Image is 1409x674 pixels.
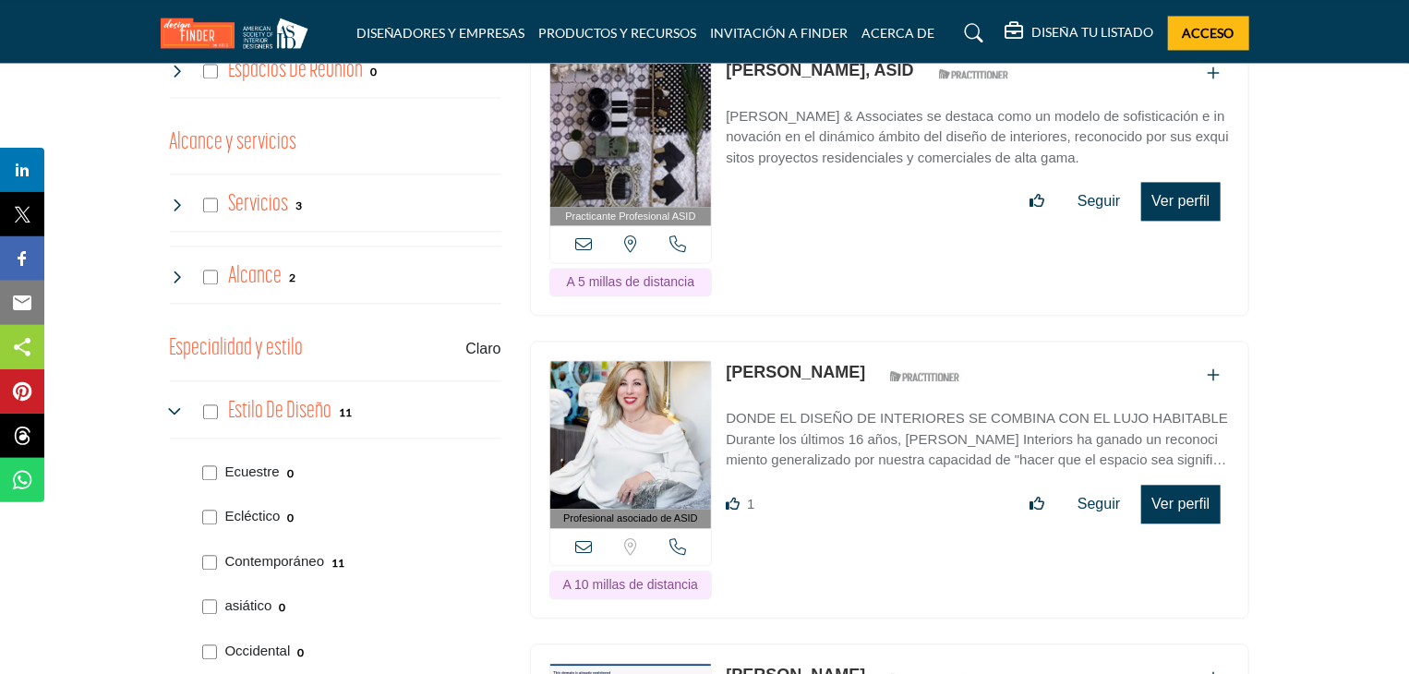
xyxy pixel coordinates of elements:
[567,274,695,289] font: A 5 millas de distancia
[202,555,217,570] input: Seleccionar casilla de verificación Contemporáneo
[295,197,302,213] div: 3 3 3 3 3 3 3 3 3 3 3 3 3 3 3 3 3 3 3 3 3 3 158 158 158 158 158 158 158 158 158 158 158 158 158 1...
[228,265,282,288] font: Alcance
[297,646,304,659] b: 0
[1151,496,1210,512] font: Ver perfil
[1208,367,1221,383] a: Añadir a la lista
[225,551,325,572] p: Contemporáneo: líneas limpias, colores neutros.
[225,643,291,658] font: Occidental
[331,554,344,571] div: 11 238 resultados para contemporáneo
[287,464,294,481] div: 0 4 resultados para equitación
[225,597,272,613] font: asiático
[279,598,285,615] div: 0 11 resultados para asiáticos
[370,66,377,78] b: 0
[1078,193,1120,209] font: Seguir
[161,18,318,48] img: Logotipo del sitio
[279,601,285,614] b: 0
[288,512,295,524] b: 0
[287,467,294,480] b: 0
[370,63,377,79] div: 0 0 0 21 21 21 21 21 21 21 21 21 436 436 436 436 436 436 436 resultados para espacios de reunión
[539,25,697,41] a: PRODUCTOS Y RECURSOS
[1208,66,1221,81] a: Añadir a la lista
[339,406,352,419] b: 11
[1141,485,1220,524] button: Ver perfil
[228,400,331,423] font: Estilo de diseño
[331,557,344,570] b: 11
[1018,183,1056,220] button: Me gusta el listado
[202,465,217,480] input: Seleccione la casilla de verificación Ecuestre
[228,193,288,216] font: Servicios
[289,269,295,285] div: 2 2 17 17 17 17 17 17 328 328 328 328 328 resultados para Alcance
[356,25,525,41] a: DISEÑADORES Y EMPRESAS
[550,361,712,509] img: Nicole Arnold
[1141,182,1220,221] button: Ver perfil
[297,644,304,660] div: 0 1 resultado para Western
[726,360,865,385] p: Nicole Arnold
[170,126,297,161] button: Alcance y servicios
[225,463,280,479] font: Ecuestre
[1168,16,1249,50] button: Acceso
[1066,183,1132,220] button: Seguir
[225,596,272,617] p: Asiático: Muebles de inspiración oriental y estilo zen
[225,506,281,527] p: Ecléctico: Mezcla única de estilos variados.
[1018,486,1056,523] button: Me gusta el listado
[228,59,363,82] font: Espacios de reunión
[228,188,288,221] h4: Servicios: Espacios interiores y exteriores que incluyen iluminación, distribución, mobiliario, a...
[726,410,1228,488] font: DONDE EL DISEÑO DE INTERIORES SE COMBINA CON EL LUJO HABITABLE Durante los últimos 16 años, [PERS...
[711,25,849,41] a: INVITACIÓN A FINDER
[932,63,1015,86] img: Icono de insignia de profesionales cualificados de ASID
[747,496,754,512] font: 1
[225,553,325,569] font: Contemporáneo
[1183,25,1234,41] font: Acceso
[170,337,304,360] font: Especialidad y estilo
[563,577,698,592] font: A 10 millas de distancia
[1066,486,1132,523] button: Seguir
[203,270,218,284] input: Casilla de verificación Seleccionar alcance
[1078,496,1120,512] font: Seguir
[225,641,291,662] p: Western: Western
[228,54,363,87] h4: Espacios de encuentro: Espacios de encuentro
[883,365,966,388] img: Icono de insignia de profesionales cualificados de ASID
[202,644,217,659] input: Seleccione la casilla de verificación Occidental
[202,510,217,524] input: Seleccione la casilla de verificación Ecléctico
[225,508,281,524] font: Ecléctico
[203,404,218,419] input: Seleccionar casilla de verificación Estilo de diseño
[726,363,865,381] a: [PERSON_NAME]
[339,403,352,420] div: 11 11 11 11 11 11 11 11 11 11 11 11 11 11 11 11 11 11 11 11 41 41 41 41 41 41 41 41 41 41 41 41 4...
[1006,22,1154,44] div: DISEÑA TU LISTADO
[563,512,698,524] font: Profesional asociado de ASID
[862,25,935,41] a: ACERCA DE
[550,59,712,207] img: Liz Lank Williamson, ASID
[726,95,1229,169] a: [PERSON_NAME] & Associates se destaca como un modelo de sofisticación e innovación en el dinámico...
[170,131,297,154] font: Alcance y servicios
[228,260,282,293] h4: Alcance: Obra nueva o renovación
[565,211,695,222] font: Practicante Profesional ASID
[1151,193,1210,209] font: Ver perfil
[550,361,712,528] a: Profesional asociado de ASID
[726,108,1229,165] font: [PERSON_NAME] & Associates se destaca como un modelo de sofisticación e innovación en el dinámico...
[225,462,280,483] p: Ecuestre: Ecuestre
[726,58,913,83] p: Liz Lank Williamson, ASID
[288,509,295,525] div: 0 63 resultados para Ecléctico
[465,341,500,356] font: Claro
[228,395,331,427] h4: Estilo de diseño: estilos que van desde lo contemporáneo hasta lo victoriano para satisfacer cual...
[550,59,712,226] a: Practicante Profesional ASID
[202,599,217,614] input: Seleccione la casilla de verificación asiática
[203,198,218,212] input: Seleccionar casilla de verificación Servicios
[726,497,740,511] i: Como
[289,271,295,284] b: 2
[726,397,1229,471] a: DONDE EL DISEÑO DE INTERIORES SE COMBINA CON EL LUJO HABITABLE Durante los últimos 16 años, [PERS...
[726,61,913,79] a: [PERSON_NAME], ASID
[946,18,995,48] a: Buscar
[295,199,302,212] b: 3
[170,331,304,367] button: Especialidad y estilo
[1032,24,1154,40] font: DISEÑA TU LISTADO
[203,64,218,78] input: Seleccionar la casilla de verificación Espacios de reunión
